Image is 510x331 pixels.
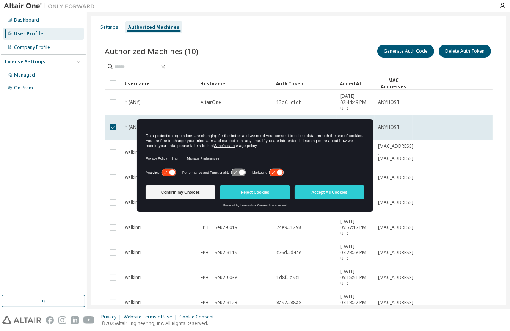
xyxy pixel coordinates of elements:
span: walkint1 [125,174,142,180]
span: EPHTTSeu2-0019 [201,224,237,231]
span: AltairOne [201,99,221,105]
span: [MAC_ADDRESS] [378,199,413,206]
img: instagram.svg [58,316,66,324]
span: EPHTTSeu2-3119 [201,249,237,256]
span: walkint1 [125,300,142,306]
span: [MAC_ADDRESS] [378,300,413,306]
span: Authorized Machines (10) [105,46,198,56]
img: youtube.svg [83,316,94,324]
div: Website Terms of Use [124,314,179,320]
span: [MAC_ADDRESS] [378,275,413,281]
img: linkedin.svg [71,316,79,324]
button: Generate Auth Code [377,45,434,58]
button: Delete Auth Token [439,45,491,58]
div: On Prem [14,85,33,91]
span: walkint1 [125,275,142,281]
div: Company Profile [14,44,50,50]
div: Username [124,77,194,89]
div: Dashboard [14,17,39,23]
span: ANYHOST [378,99,400,105]
img: altair_logo.svg [2,316,41,324]
img: facebook.svg [46,316,54,324]
span: * (ANY) [125,99,140,105]
div: User Profile [14,31,43,37]
span: [MAC_ADDRESS] , [MAC_ADDRESS] [378,143,413,162]
img: Altair One [4,2,99,10]
span: 1d8f...b9c1 [276,275,300,281]
div: Hostname [200,77,270,89]
p: © 2025 Altair Engineering, Inc. All Rights Reserved. [101,320,218,326]
span: [DATE] 07:28:28 PM UTC [340,243,371,262]
div: Settings [100,24,118,30]
span: [MAC_ADDRESS] [378,224,413,231]
span: [DATE] 02:44:55 PM UTC [340,118,371,136]
span: [DATE] 05:57:17 PM UTC [340,218,371,237]
span: [DATE] 02:44:49 PM UTC [340,93,371,111]
div: Managed [14,72,35,78]
span: walkint1 [125,149,142,155]
span: [DATE] 07:18:22 PM UTC [340,293,371,312]
div: Authorized Machines [128,24,179,30]
span: 13b6...c1db [276,99,302,105]
span: EPHTTSeu2-0038 [201,275,237,281]
span: ANYHOST [378,124,400,130]
div: Added At [340,77,372,89]
span: EPHTTSeu2-3123 [201,300,237,306]
span: * (ANY) [125,124,140,130]
div: Privacy [101,314,124,320]
span: 8a92...88ae [276,300,301,306]
span: c76d...d4ae [276,249,301,256]
span: walkint1 [125,249,142,256]
div: Auth Token [276,77,334,89]
span: 74e9...1298 [276,224,301,231]
span: [MAC_ADDRESS] [378,249,413,256]
div: Cookie Consent [179,314,218,320]
div: License Settings [5,59,45,65]
span: [MAC_ADDRESS] [378,174,413,180]
span: walkint1 [125,199,142,206]
span: walkint1 [125,224,142,231]
div: MAC Addresses [378,77,410,90]
span: [DATE] 05:15:51 PM UTC [340,268,371,287]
